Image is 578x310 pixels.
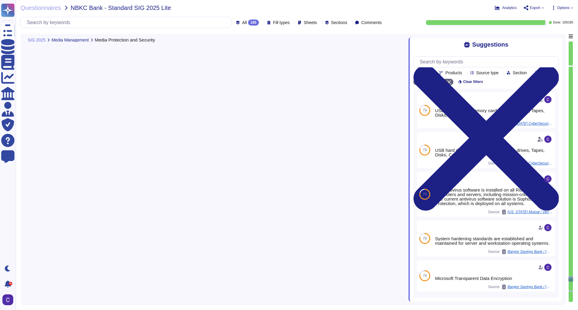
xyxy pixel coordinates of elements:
span: 79 [423,109,427,112]
span: 79 [423,192,427,196]
input: Search by keywords [24,17,231,28]
img: user [2,294,13,305]
span: 183 / 185 [562,21,573,24]
span: Source: [488,284,553,289]
span: SIG 2025 [28,38,45,42]
span: Export [530,6,540,10]
span: Media Protection and Security [95,38,155,42]
span: 79 [423,148,427,152]
span: Sections [331,20,347,25]
span: Options [557,6,570,10]
span: 78 [423,274,427,278]
img: user [544,264,552,271]
button: user [1,293,17,306]
img: user [544,224,552,231]
span: Fill types [273,20,290,25]
div: System hardening standards are established and maintained for server and workstation operating sy... [435,236,553,245]
div: 9+ [9,282,12,285]
span: All [242,20,247,25]
span: Sheets [304,20,317,25]
span: Bangor Savings Bank / [GEOGRAPHIC_DATA] EY Asurity Technologoes [508,250,553,253]
div: 185 [248,20,259,26]
button: Analytics [495,5,517,10]
span: Bangor Savings Bank / [GEOGRAPHIC_DATA] EY Asurity Technologoes [508,285,553,289]
span: Media Management [51,38,89,42]
span: Done: [553,21,561,24]
span: Questionnaires [20,5,61,11]
img: user [544,136,552,143]
div: Microsoft Transparent Data Encryption [435,276,553,281]
img: user [544,175,552,183]
span: Source: [488,249,553,254]
span: Comments [361,20,382,25]
span: NBKC Bank - Standard SIG 2025 Lite [71,5,171,11]
input: Search by keywords [417,57,558,67]
span: Analytics [502,6,517,10]
span: 78 [423,237,427,240]
img: user [544,96,552,103]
